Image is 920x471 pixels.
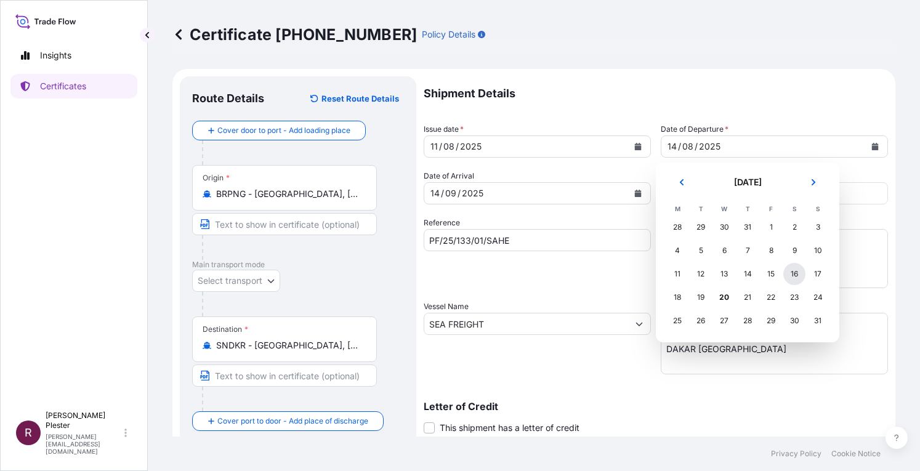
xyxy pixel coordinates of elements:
button: Previous [668,172,695,192]
th: T [736,202,759,215]
th: W [712,202,736,215]
th: S [806,202,829,215]
div: Tuesday 5 August 2025 [690,240,712,262]
div: August 2025 [666,172,829,332]
div: Wednesday 30 July 2025 [713,216,735,238]
div: Saturday 2 August 2025 [783,216,805,238]
div: Saturday 30 August 2025 [783,310,805,332]
p: Certificate [PHONE_NUMBER] [172,25,417,44]
div: Friday 1 August 2025 [760,216,782,238]
div: Monday 4 August 2025 [666,240,688,262]
table: August 2025 [666,202,829,332]
div: Sunday 3 August 2025 [807,216,829,238]
div: Tuesday 19 August 2025 [690,286,712,308]
div: Friday 8 August 2025 [760,240,782,262]
div: Wednesday 13 August 2025 [713,263,735,285]
h2: [DATE] [703,176,793,188]
th: M [666,202,689,215]
div: Friday 29 August 2025 [760,310,782,332]
div: Thursday 7 August 2025 [736,240,759,262]
div: Tuesday 29 July 2025 [690,216,712,238]
div: Sunday 17 August 2025 [807,263,829,285]
div: Wednesday 27 August 2025 [713,310,735,332]
div: Monday 28 July 2025 [666,216,688,238]
p: Policy Details [422,28,475,41]
div: Today, Wednesday 20 August 2025 [713,286,735,308]
div: Tuesday 26 August 2025 [690,310,712,332]
div: Saturday 9 August 2025 [783,240,805,262]
div: Friday 22 August 2025 [760,286,782,308]
div: Thursday 14 August 2025 selected [736,263,759,285]
div: Saturday 16 August 2025 [783,263,805,285]
div: Monday 25 August 2025 [666,310,688,332]
div: Thursday 28 August 2025 [736,310,759,332]
th: T [689,202,712,215]
div: Sunday 31 August 2025 [807,310,829,332]
div: Sunday 10 August 2025 [807,240,829,262]
th: S [783,202,806,215]
div: Sunday 24 August 2025 [807,286,829,308]
div: Wednesday 6 August 2025 [713,240,735,262]
div: Saturday 23 August 2025 [783,286,805,308]
button: Next [800,172,827,192]
div: Monday 18 August 2025 [666,286,688,308]
th: F [759,202,783,215]
section: Calendar [656,163,839,342]
div: Thursday 31 July 2025 [736,216,759,238]
div: Friday 15 August 2025 [760,263,782,285]
div: Monday 11 August 2025 [666,263,688,285]
div: Thursday 21 August 2025 [736,286,759,308]
div: Tuesday 12 August 2025 [690,263,712,285]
